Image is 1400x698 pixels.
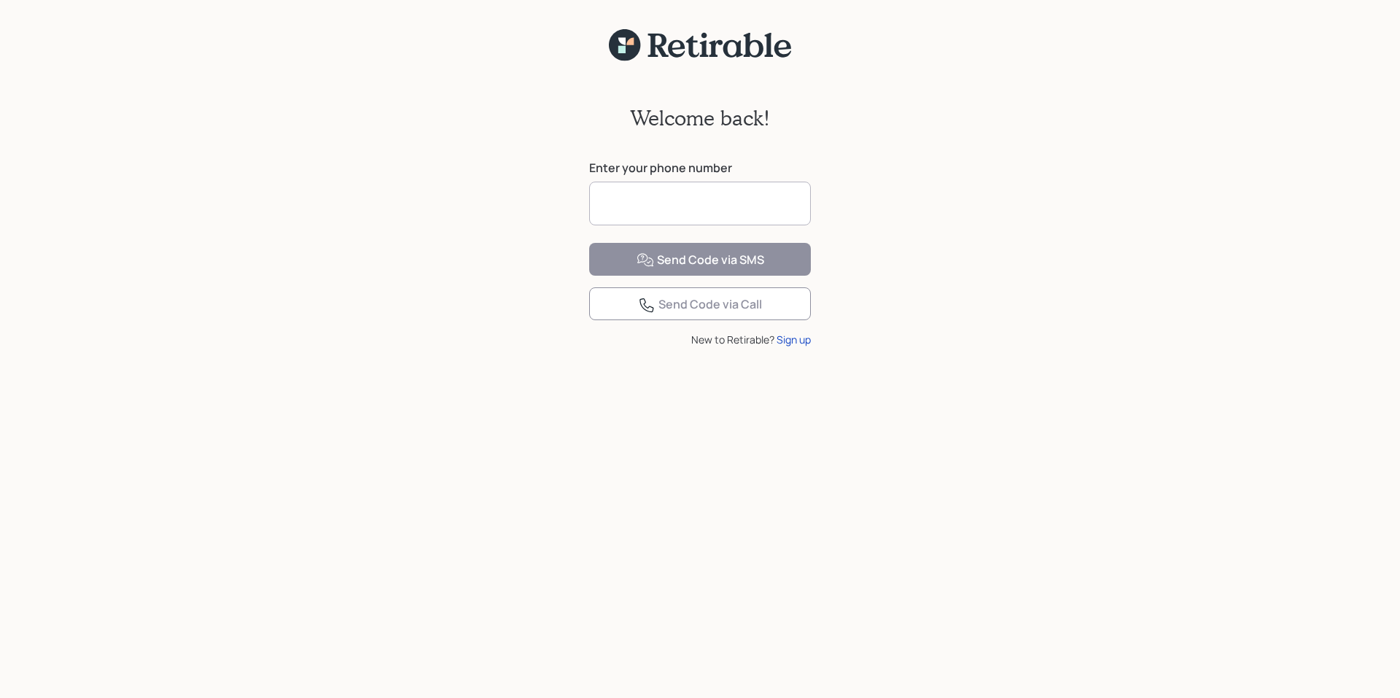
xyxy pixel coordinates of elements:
div: Send Code via SMS [637,252,764,269]
label: Enter your phone number [589,160,811,176]
button: Send Code via Call [589,287,811,320]
div: Send Code via Call [638,296,762,314]
button: Send Code via SMS [589,243,811,276]
h2: Welcome back! [630,106,770,131]
div: Sign up [777,332,811,347]
div: New to Retirable? [589,332,811,347]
